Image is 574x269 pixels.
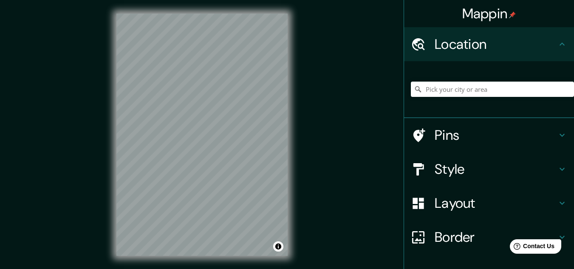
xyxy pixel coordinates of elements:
[404,152,574,186] div: Style
[404,118,574,152] div: Pins
[404,220,574,254] div: Border
[411,82,574,97] input: Pick your city or area
[435,161,557,178] h4: Style
[273,241,283,252] button: Toggle attribution
[435,229,557,246] h4: Border
[435,36,557,53] h4: Location
[498,236,565,260] iframe: Help widget launcher
[435,127,557,144] h4: Pins
[116,14,288,256] canvas: Map
[435,195,557,212] h4: Layout
[404,27,574,61] div: Location
[462,5,516,22] h4: Mappin
[509,11,516,18] img: pin-icon.png
[404,186,574,220] div: Layout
